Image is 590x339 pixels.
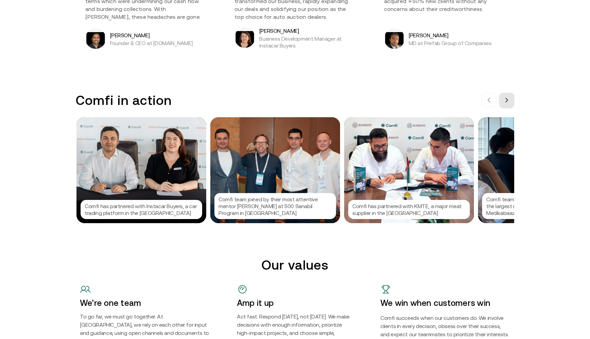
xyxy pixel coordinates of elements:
[86,32,105,49] img: Bibin Varghese
[259,26,355,35] h5: [PERSON_NAME]
[219,196,332,216] p: Comfi team joined by their most attentive mentor [PERSON_NAME] at 500 Sanabil Program in [GEOGRAP...
[259,35,355,49] p: Business Development Manager at Instacar Buyers
[385,32,404,49] img: Arif Shahzad Butt
[409,31,492,40] h5: [PERSON_NAME]
[80,298,210,308] h4: We’re one team
[236,31,254,48] img: Kara Pearse
[110,40,193,46] p: Founder & CEO at [DOMAIN_NAME]
[237,298,353,308] h4: Amp it up
[352,203,466,216] p: Comfi has partnered with KMTE, a major meat supplier in the [GEOGRAPHIC_DATA]
[110,31,193,40] h5: [PERSON_NAME]
[76,93,172,108] h3: Comfi in action
[85,203,198,216] p: Comfi has partnered with Instacar Buyers, a car trading platform in the [GEOGRAPHIC_DATA]
[409,40,492,46] p: MD at Prefab Group of Companies
[80,257,510,273] h2: Our values
[380,314,510,338] h5: Comfi succeeds when our customers do. We involve clients in every decision, obsess over their suc...
[380,298,510,308] h4: We win when customers win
